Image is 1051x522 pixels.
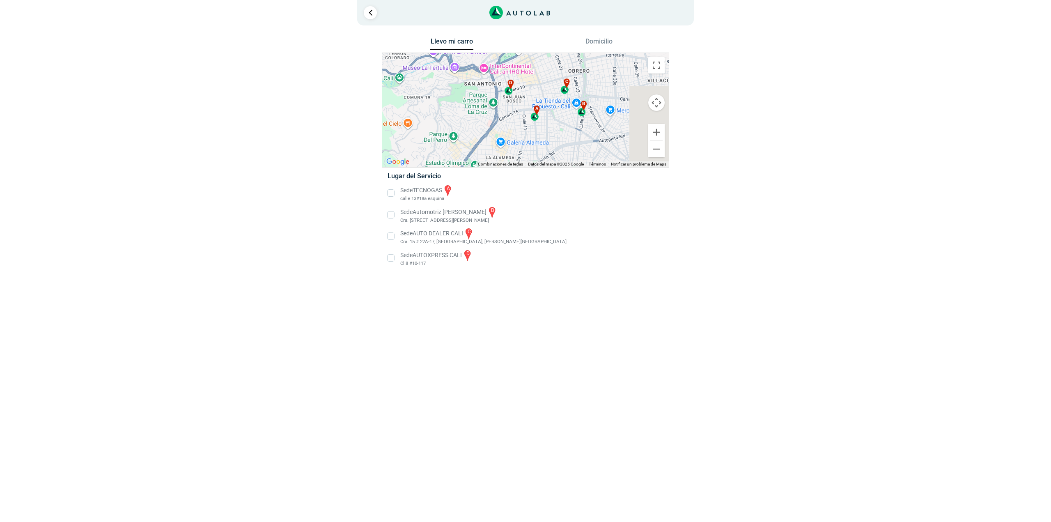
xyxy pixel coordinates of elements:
a: Link al sitio de autolab [489,8,551,16]
a: Notificar un problema de Maps [611,162,666,166]
button: Combinaciones de teclas [478,161,523,167]
span: c [565,78,569,85]
span: d [509,80,512,87]
button: Ampliar [648,124,665,140]
h5: Lugar del Servicio [388,172,663,180]
img: Google [384,156,411,167]
span: Datos del mapa ©2025 Google [528,162,584,166]
button: Reducir [648,141,665,157]
a: Ir al paso anterior [364,6,377,19]
span: a [535,106,539,113]
span: b [582,101,585,108]
a: Abre esta zona en Google Maps (se abre en una nueva ventana) [384,156,411,167]
button: Controles de visualización del mapa [648,94,665,111]
a: Términos (se abre en una nueva pestaña) [589,162,606,166]
button: Cambiar a la vista en pantalla completa [648,57,665,74]
button: Llevo mi carro [430,37,473,50]
button: Domicilio [578,37,621,49]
